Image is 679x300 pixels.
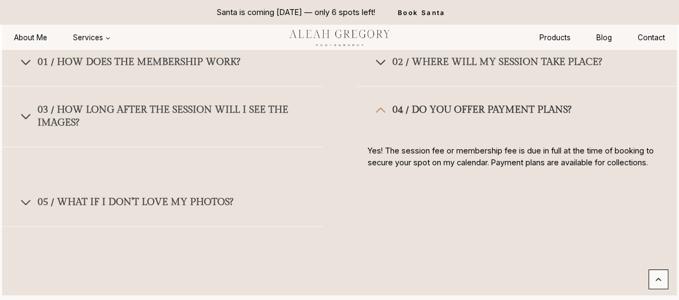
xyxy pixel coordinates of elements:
a: Scroll to top [648,269,668,289]
nav: Secondary [527,28,678,48]
img: aleah gregory logo [275,25,405,49]
span: 02 / Where will my session take place? [392,56,602,69]
button: 05 / What if I don’t love my photos? [2,179,323,226]
span: 01 / How does the membership Work? [38,56,240,69]
p: Santa is coming [DATE] — only 6 spots left! [217,6,375,18]
nav: Primary [1,28,123,48]
button: 04 / Do you offer payment plans? [357,86,677,134]
button: 02 / Where will my session take place? [357,39,677,86]
span: 03 / How long after the session will I see the images? [38,104,305,129]
a: Products [527,28,583,48]
span: 04 / Do you offer payment plans? [392,104,572,116]
button: 01 / How does the membership Work? [2,39,323,86]
a: Contact [625,28,678,48]
div: 04 / Do you offer payment plans? [357,134,677,179]
button: 03 / How long after the session will I see the images? [2,86,323,147]
span: 05 / What if I don’t love my photos? [38,196,233,209]
p: Yes! The session fee or membership fee is due in full at the time of booking to secure your spot ... [368,145,667,168]
a: Blog [583,28,625,48]
a: About Me [1,28,60,48]
button: Child menu of Services [60,28,123,48]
